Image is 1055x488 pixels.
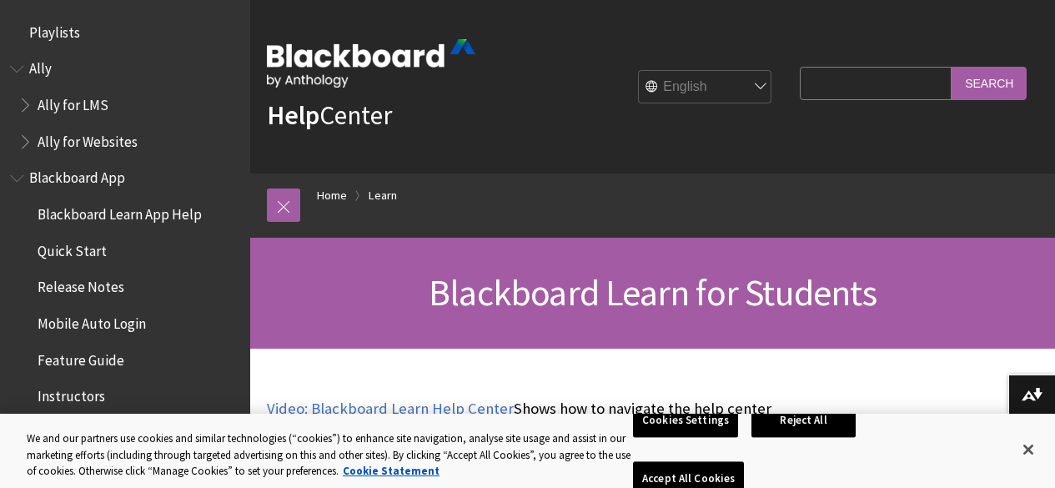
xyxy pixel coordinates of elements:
img: Blackboard by Anthology [267,39,475,88]
a: Learn [369,185,397,206]
span: Feature Guide [38,346,124,369]
p: Shows how to navigate the help center page, how to search for content and how to differentiate be... [267,398,791,464]
a: More information about your privacy, opens in a new tab [343,464,440,478]
span: Blackboard Learn App Help [38,200,202,223]
span: Blackboard Learn for Students [429,269,877,315]
a: Video: Blackboard Learn Help Center [267,399,514,419]
strong: Help [267,98,319,132]
span: Quick Start [38,237,107,259]
span: Blackboard App [29,164,125,187]
span: Ally for Websites [38,128,138,150]
span: Release Notes [38,274,124,296]
button: Close [1010,431,1047,468]
button: Reject All [751,403,856,438]
span: Mobile Auto Login [38,309,146,332]
nav: Book outline for Anthology Ally Help [10,55,240,156]
nav: Book outline for Playlists [10,18,240,47]
span: Instructors [38,383,105,405]
div: We and our partners use cookies and similar technologies (“cookies”) to enhance site navigation, ... [27,430,633,480]
span: Playlists [29,18,80,41]
span: Ally [29,55,52,78]
span: Ally for LMS [38,91,108,113]
a: Home [317,185,347,206]
button: Cookies Settings [633,403,738,438]
a: HelpCenter [267,98,392,132]
select: Site Language Selector [639,71,772,104]
input: Search [952,67,1027,99]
